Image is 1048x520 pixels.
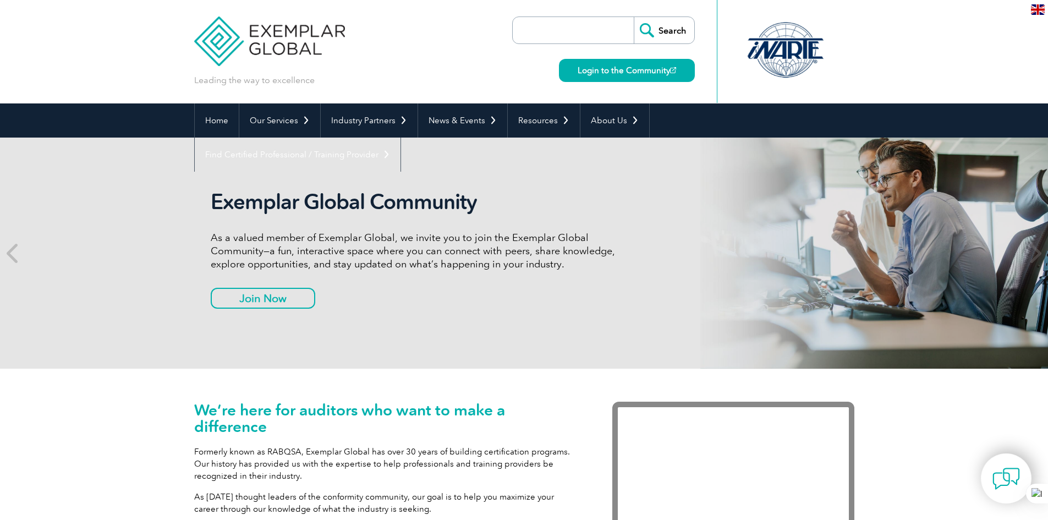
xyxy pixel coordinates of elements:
p: As [DATE] thought leaders of the conformity community, our goal is to help you maximize your care... [194,491,579,515]
p: Formerly known as RABQSA, Exemplar Global has over 30 years of building certification programs. O... [194,446,579,482]
a: Join Now [211,288,315,309]
img: en [1031,4,1045,15]
input: Search [634,17,694,43]
a: Login to the Community [559,59,695,82]
a: Home [195,103,239,138]
a: Our Services [239,103,320,138]
p: As a valued member of Exemplar Global, we invite you to join the Exemplar Global Community—a fun,... [211,231,623,271]
h1: We’re here for auditors who want to make a difference [194,402,579,435]
a: News & Events [418,103,507,138]
p: Leading the way to excellence [194,74,315,86]
h2: Exemplar Global Community [211,189,623,215]
img: contact-chat.png [992,465,1020,492]
a: Resources [508,103,580,138]
a: Industry Partners [321,103,418,138]
a: About Us [580,103,649,138]
img: open_square.png [670,67,676,73]
a: Find Certified Professional / Training Provider [195,138,400,172]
